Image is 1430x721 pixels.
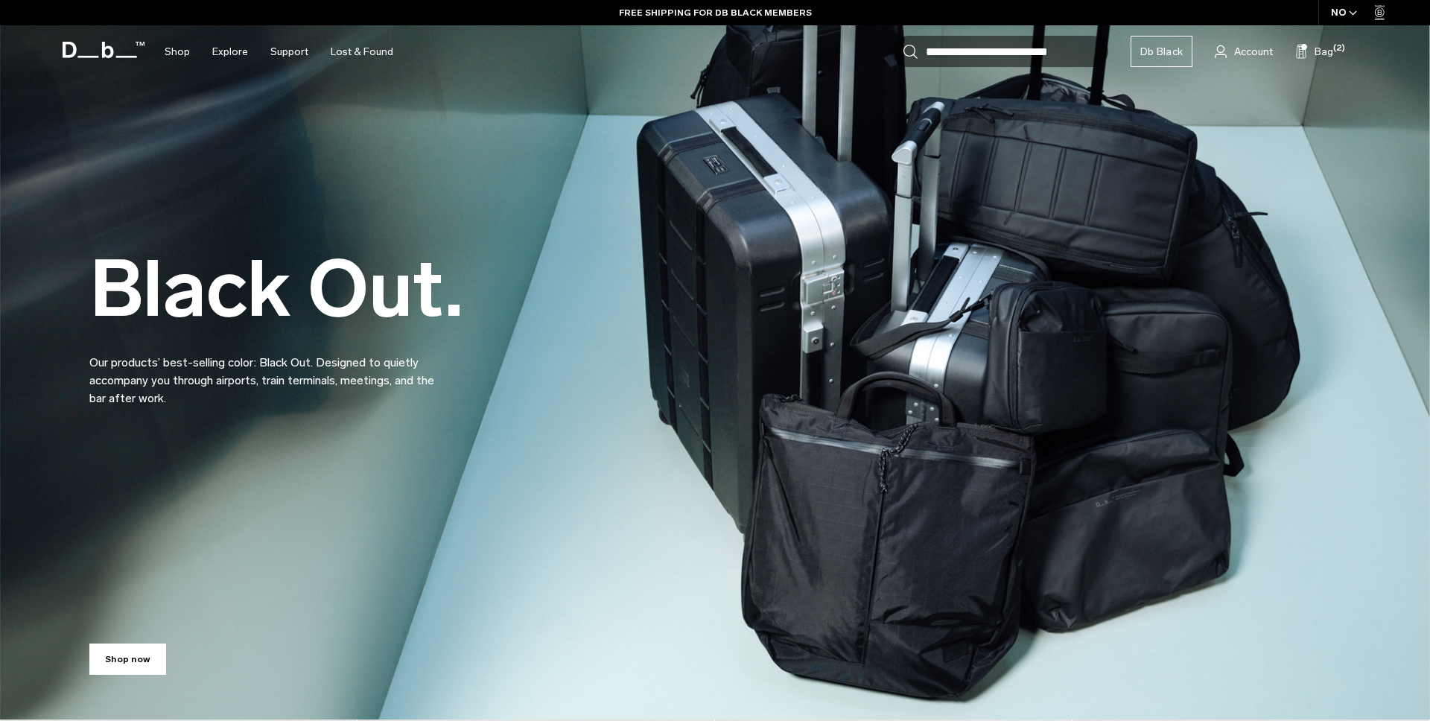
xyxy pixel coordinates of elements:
[1295,42,1333,60] button: Bag (2)
[89,644,166,675] a: Shop now
[1315,44,1333,60] span: Bag
[1333,42,1345,55] span: (2)
[1131,36,1192,67] a: Db Black
[619,6,812,19] a: FREE SHIPPING FOR DB BLACK MEMBERS
[89,250,463,328] h2: Black Out.
[331,25,393,78] a: Lost & Found
[270,25,308,78] a: Support
[212,25,248,78] a: Explore
[1234,44,1273,60] span: Account
[89,336,447,407] p: Our products’ best-selling color: Black Out. Designed to quietly accompany you through airports, ...
[1215,42,1273,60] a: Account
[165,25,190,78] a: Shop
[153,25,404,78] nav: Main Navigation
